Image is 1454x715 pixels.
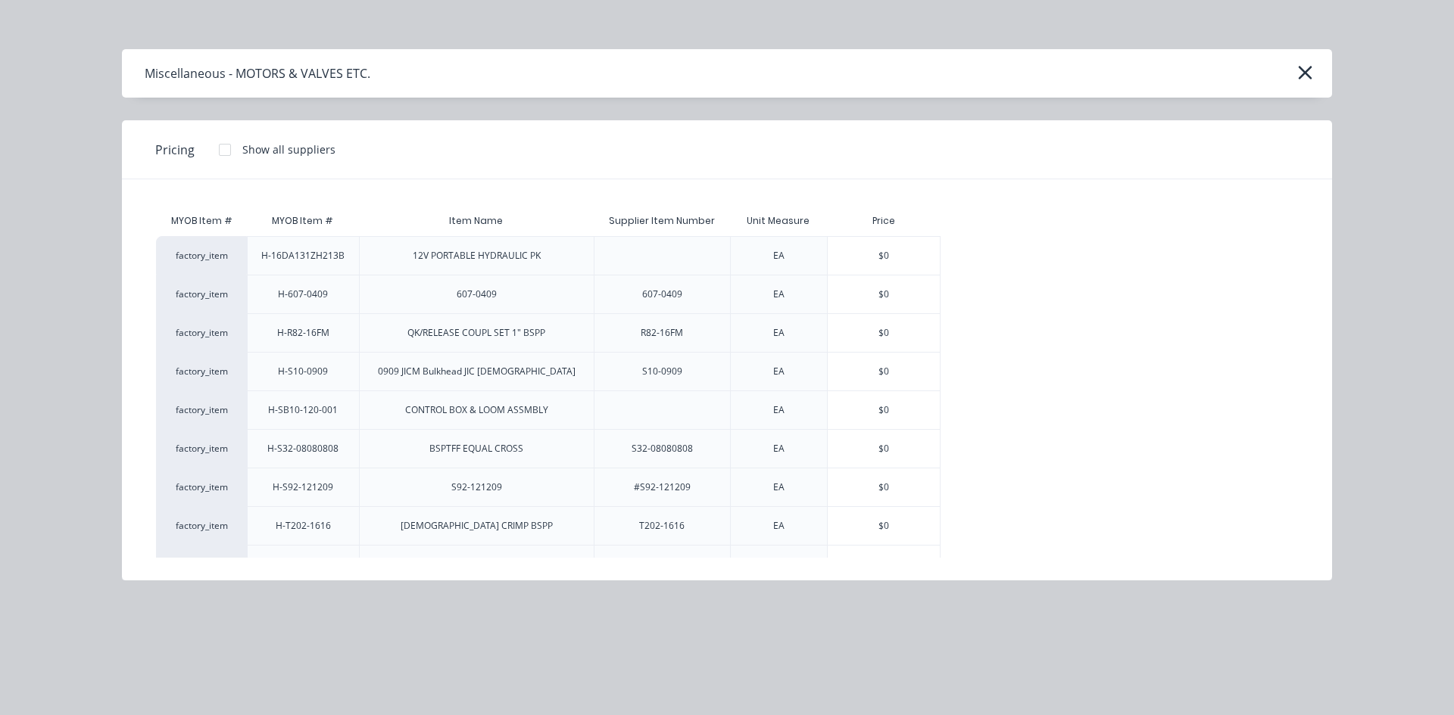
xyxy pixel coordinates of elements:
div: Show all suppliers [242,141,335,157]
div: QK/RELEASE COUPL SET 1" BSPP [407,326,545,340]
div: #S92-121209 [634,480,691,494]
div: EA [773,480,785,494]
div: H-S92-121209 [273,480,333,494]
div: $0 [828,468,940,506]
div: factory_item [156,429,247,468]
div: factory_item [156,313,247,352]
div: $0 [828,507,940,545]
div: [DEMOGRAPHIC_DATA] CRIMP BSPP [401,519,553,533]
div: $0 [828,275,940,313]
div: factory_item [156,390,247,429]
div: $0 [828,314,940,352]
div: EA [773,442,785,455]
div: 12V PORTABLE HYDRAULIC PK [413,249,541,263]
div: $0 [828,353,940,390]
div: $0 [828,546,940,583]
div: Item Name [437,202,515,240]
div: EA [773,365,785,378]
div: $0 [828,391,940,429]
div: EA [773,403,785,417]
div: EA [773,326,785,340]
div: H-16DA131ZH213B [261,249,345,263]
div: EA [773,519,785,533]
div: BSPTFF EQUAL CROSS [429,442,523,455]
div: MYOB Item # [260,202,345,240]
div: factory_item [156,352,247,390]
div: T202-1616 [639,519,685,533]
div: 0909 JICM Bulkhead JIC [DEMOGRAPHIC_DATA] [378,365,576,378]
div: 607-0409 [642,288,682,301]
div: H-S10-0909 [278,365,328,378]
div: $0 [828,237,940,275]
div: MYOB Item # [156,206,247,236]
div: CONTROL BOX & LOOM ASSMBLY [405,403,548,417]
div: factory_item [156,468,247,506]
div: Miscellaneous - MOTORS & VALVES ETC. [145,64,370,82]
div: S92-121209 [451,480,502,494]
div: S32-08080808 [632,442,693,455]
div: factory_item [156,275,247,313]
div: H-S32-08080808 [267,442,339,455]
div: H-T202-1616 [276,519,331,533]
div: R82-16FM [641,326,683,340]
div: EA [773,288,785,301]
div: H-SB10-120-001 [268,403,338,417]
div: $0 [828,430,940,468]
div: 607-0409 [457,288,497,301]
div: EA [773,249,785,263]
div: H-R82-16FM [277,326,329,340]
span: Pricing [155,141,195,159]
div: Price [827,206,941,236]
div: H-607-0409 [278,288,328,301]
div: factory_item [156,236,247,275]
div: factory_item [156,506,247,545]
div: Supplier Item Number [597,202,727,240]
div: S10-0909 [642,365,682,378]
div: Unit Measure [735,202,822,240]
div: factory_item [156,545,247,583]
